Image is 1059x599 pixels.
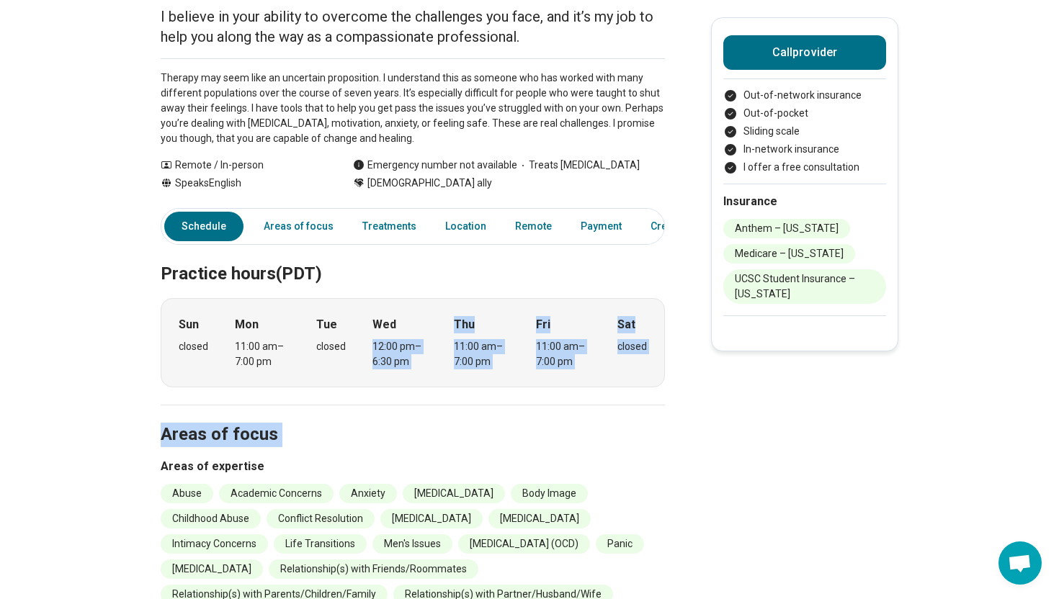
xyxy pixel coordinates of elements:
a: Treatments [354,212,425,241]
li: [MEDICAL_DATA] (OCD) [458,534,590,554]
a: Credentials [642,212,714,241]
span: [DEMOGRAPHIC_DATA] ally [367,176,492,191]
li: Intimacy Concerns [161,534,268,554]
strong: Fri [536,316,550,333]
div: Remote / In-person [161,158,324,173]
div: Open chat [998,541,1042,585]
h3: Areas of expertise [161,458,665,475]
li: Medicare – [US_STATE] [723,244,855,264]
li: In-network insurance [723,142,886,157]
strong: Sat [617,316,635,333]
a: Schedule [164,212,243,241]
li: Sliding scale [723,124,886,139]
ul: Payment options [723,88,886,175]
div: 11:00 am – 7:00 pm [235,339,290,369]
li: Out-of-network insurance [723,88,886,103]
a: Location [437,212,495,241]
h2: Practice hours (PDT) [161,228,665,287]
h2: Areas of focus [161,388,665,447]
li: Conflict Resolution [267,509,375,528]
p: I believe in your ability to overcome the challenges you face, and it’s my job to help you along ... [161,6,665,47]
strong: Tue [316,316,337,333]
div: 11:00 am – 7:00 pm [454,339,509,369]
li: Life Transitions [274,534,367,554]
li: Anxiety [339,484,397,503]
li: Abuse [161,484,213,503]
li: Body Image [511,484,588,503]
div: 12:00 pm – 6:30 pm [372,339,428,369]
h2: Insurance [723,193,886,210]
div: Speaks English [161,176,324,191]
div: closed [617,339,647,354]
li: UCSC Student Insurance – [US_STATE] [723,269,886,304]
li: [MEDICAL_DATA] [488,509,591,528]
a: Remote [506,212,560,241]
li: Panic [596,534,644,554]
li: Relationship(s) with Friends/Roommates [269,559,478,579]
div: closed [179,339,208,354]
div: 11:00 am – 7:00 pm [536,339,591,369]
strong: Thu [454,316,475,333]
div: When does the program meet? [161,298,665,387]
div: closed [316,339,346,354]
li: [MEDICAL_DATA] [380,509,483,528]
strong: Wed [372,316,396,333]
p: Therapy may seem like an uncertain proposition. I understand this as someone who has worked with ... [161,71,665,146]
li: Anthem – [US_STATE] [723,219,850,238]
strong: Sun [179,316,199,333]
a: Payment [572,212,630,241]
li: Academic Concerns [219,484,334,503]
span: Treats [MEDICAL_DATA] [517,158,640,173]
strong: Mon [235,316,259,333]
li: I offer a free consultation [723,160,886,175]
li: [MEDICAL_DATA] [403,484,505,503]
button: Callprovider [723,35,886,70]
div: Emergency number not available [353,158,517,173]
a: Areas of focus [255,212,342,241]
li: Out-of-pocket [723,106,886,121]
li: [MEDICAL_DATA] [161,559,263,579]
li: Childhood Abuse [161,509,261,528]
li: Men's Issues [372,534,452,554]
